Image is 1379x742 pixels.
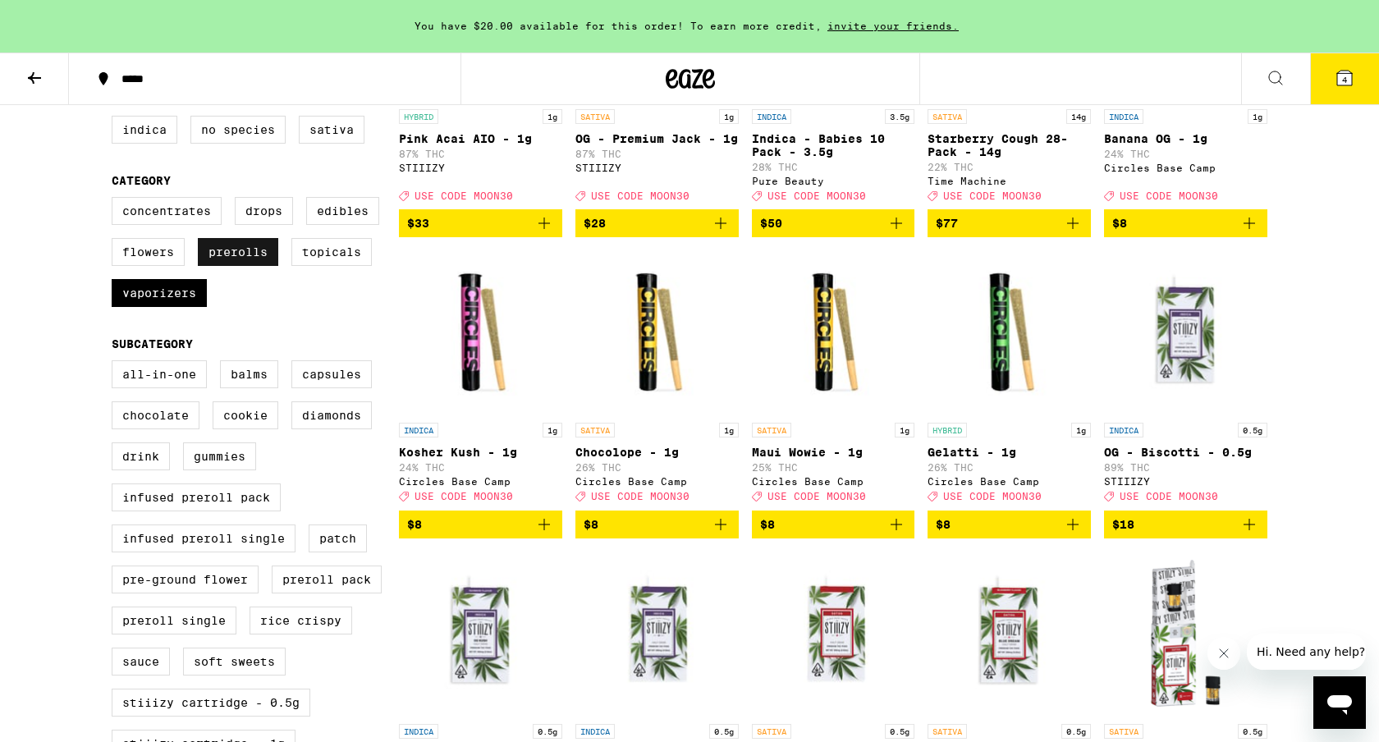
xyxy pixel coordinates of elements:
[213,401,278,429] label: Cookie
[709,724,739,739] p: 0.5g
[272,566,382,593] label: Preroll Pack
[752,446,915,459] p: Maui Wowie - 1g
[1247,634,1366,670] iframe: Message from company
[1104,109,1143,124] p: INDICA
[591,492,689,502] span: USE CODE MOON30
[415,492,513,502] span: USE CODE MOON30
[399,423,438,437] p: INDICA
[407,518,422,531] span: $8
[250,607,352,634] label: Rice Crispy
[928,209,1091,237] button: Add to bag
[575,476,739,487] div: Circles Base Camp
[1112,518,1134,531] span: $18
[928,250,1091,510] a: Open page for Gelatti - 1g from Circles Base Camp
[584,217,606,230] span: $28
[399,476,562,487] div: Circles Base Camp
[575,724,615,739] p: INDICA
[399,511,562,538] button: Add to bag
[752,250,915,415] img: Circles Base Camp - Maui Wowie - 1g
[752,476,915,487] div: Circles Base Camp
[752,511,915,538] button: Add to bag
[112,197,222,225] label: Concentrates
[1248,109,1267,124] p: 1g
[399,132,562,145] p: Pink Acai AIO - 1g
[399,552,562,716] img: STIIIZY - OG - OG Kush - 0.5g
[1238,724,1267,739] p: 0.5g
[943,492,1042,502] span: USE CODE MOON30
[575,511,739,538] button: Add to bag
[752,176,915,186] div: Pure Beauty
[112,360,207,388] label: All-In-One
[885,724,914,739] p: 0.5g
[575,163,739,173] div: STIIIZY
[928,250,1091,415] img: Circles Base Camp - Gelatti - 1g
[752,552,915,716] img: STIIIZY - OG - Orange Sunset - 0.5g
[1104,163,1267,173] div: Circles Base Camp
[399,163,562,173] div: STIIIZY
[752,462,915,473] p: 25% THC
[760,518,775,531] span: $8
[575,250,739,510] a: Open page for Chocolope - 1g from Circles Base Camp
[190,116,286,144] label: No Species
[767,492,866,502] span: USE CODE MOON30
[291,360,372,388] label: Capsules
[1104,209,1267,237] button: Add to bag
[399,250,562,415] img: Circles Base Camp - Kosher Kush - 1g
[112,238,185,266] label: Flowers
[1120,492,1218,502] span: USE CODE MOON30
[822,21,964,31] span: invite your friends.
[1104,446,1267,459] p: OG - Biscotti - 0.5g
[752,724,791,739] p: SATIVA
[306,197,379,225] label: Edibles
[928,446,1091,459] p: Gelatti - 1g
[1207,637,1240,670] iframe: Close message
[1313,676,1366,729] iframe: Button to launch messaging window
[399,149,562,159] p: 87% THC
[1120,190,1218,201] span: USE CODE MOON30
[575,149,739,159] p: 87% THC
[112,174,171,187] legend: Category
[112,337,193,350] legend: Subcategory
[1104,511,1267,538] button: Add to bag
[752,250,915,510] a: Open page for Maui Wowie - 1g from Circles Base Camp
[1104,250,1267,415] img: STIIIZY - OG - Biscotti - 0.5g
[183,442,256,470] label: Gummies
[112,648,170,676] label: Sauce
[543,109,562,124] p: 1g
[235,197,293,225] label: Drops
[1071,423,1091,437] p: 1g
[399,209,562,237] button: Add to bag
[752,132,915,158] p: Indica - Babies 10 Pack - 3.5g
[1061,724,1091,739] p: 0.5g
[399,109,438,124] p: HYBRID
[591,190,689,201] span: USE CODE MOON30
[399,724,438,739] p: INDICA
[1104,552,1267,716] img: STIIIZY - OG - Sour Tangie - 0.5g
[719,109,739,124] p: 1g
[928,462,1091,473] p: 26% THC
[1066,109,1091,124] p: 14g
[928,423,967,437] p: HYBRID
[760,217,782,230] span: $50
[928,724,967,739] p: SATIVA
[198,238,278,266] label: Prerolls
[1104,132,1267,145] p: Banana OG - 1g
[767,190,866,201] span: USE CODE MOON30
[112,279,207,307] label: Vaporizers
[220,360,278,388] label: Balms
[399,462,562,473] p: 24% THC
[895,423,914,437] p: 1g
[299,116,364,144] label: Sativa
[575,423,615,437] p: SATIVA
[1104,149,1267,159] p: 24% THC
[415,190,513,201] span: USE CODE MOON30
[752,423,791,437] p: SATIVA
[543,423,562,437] p: 1g
[584,518,598,531] span: $8
[1238,423,1267,437] p: 0.5g
[1104,423,1143,437] p: INDICA
[928,552,1091,716] img: STIIIZY - OG - Sour Diesel - 0.5g
[112,689,310,717] label: STIIIZY Cartridge - 0.5g
[575,446,739,459] p: Chocolope - 1g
